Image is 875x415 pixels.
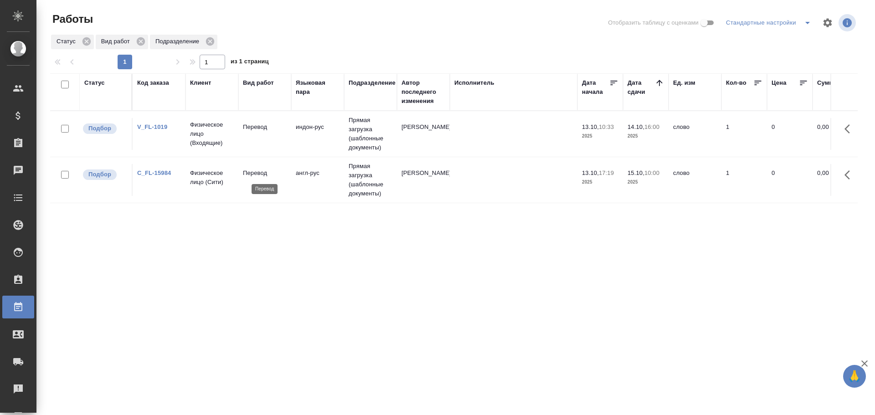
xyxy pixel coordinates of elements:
p: 2025 [582,178,618,187]
p: Подбор [88,124,111,133]
div: split button [724,15,817,30]
td: Прямая загрузка (шаблонные документы) [344,111,397,157]
p: 14.10, [628,123,644,130]
td: [PERSON_NAME] [397,118,450,150]
p: 17:19 [599,169,614,176]
div: Можно подбирать исполнителей [82,123,127,135]
p: Физическое лицо (Сити) [190,169,234,187]
div: Дата начала [582,78,609,97]
div: Вид работ [243,78,274,87]
div: Статус [51,35,94,49]
div: Кол-во [726,78,746,87]
p: 10:33 [599,123,614,130]
div: Языковая пара [296,78,340,97]
a: C_FL-15984 [137,169,171,176]
p: Перевод [243,169,287,178]
div: Дата сдачи [628,78,655,97]
td: 0,00 ₽ [813,164,858,196]
p: 2025 [582,132,618,141]
td: 1 [721,164,767,196]
div: Код заказа [137,78,169,87]
span: 🙏 [847,367,862,386]
div: Автор последнего изменения [401,78,445,106]
div: Вид работ [96,35,148,49]
td: индон-рус [291,118,344,150]
td: 1 [721,118,767,150]
p: 13.10, [582,123,599,130]
span: Отобразить таблицу с оценками [608,18,699,27]
p: Подбор [88,170,111,179]
p: Статус [57,37,79,46]
button: Здесь прячутся важные кнопки [839,118,861,140]
a: V_FL-1019 [137,123,167,130]
p: 13.10, [582,169,599,176]
td: 0 [767,164,813,196]
p: Перевод [243,123,287,132]
div: Подразделение [349,78,396,87]
td: слово [669,164,721,196]
div: Можно подбирать исполнителей [82,169,127,181]
td: англ-рус [291,164,344,196]
span: Посмотреть информацию [839,14,858,31]
p: 16:00 [644,123,659,130]
button: 🙏 [843,365,866,388]
div: Ед. изм [673,78,695,87]
div: Статус [84,78,105,87]
p: Вид работ [101,37,133,46]
div: Сумма [817,78,837,87]
div: Клиент [190,78,211,87]
td: 0,00 ₽ [813,118,858,150]
td: [PERSON_NAME] [397,164,450,196]
span: Настроить таблицу [817,12,839,34]
p: 15.10, [628,169,644,176]
span: из 1 страниц [231,56,269,69]
div: Исполнитель [454,78,494,87]
td: 0 [767,118,813,150]
td: слово [669,118,721,150]
p: Физическое лицо (Входящие) [190,120,234,148]
div: Цена [772,78,787,87]
p: 2025 [628,132,664,141]
span: Работы [50,12,93,26]
p: 2025 [628,178,664,187]
td: Прямая загрузка (шаблонные документы) [344,157,397,203]
p: Подразделение [155,37,202,46]
button: Здесь прячутся важные кнопки [839,164,861,186]
div: Подразделение [150,35,217,49]
p: 10:00 [644,169,659,176]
